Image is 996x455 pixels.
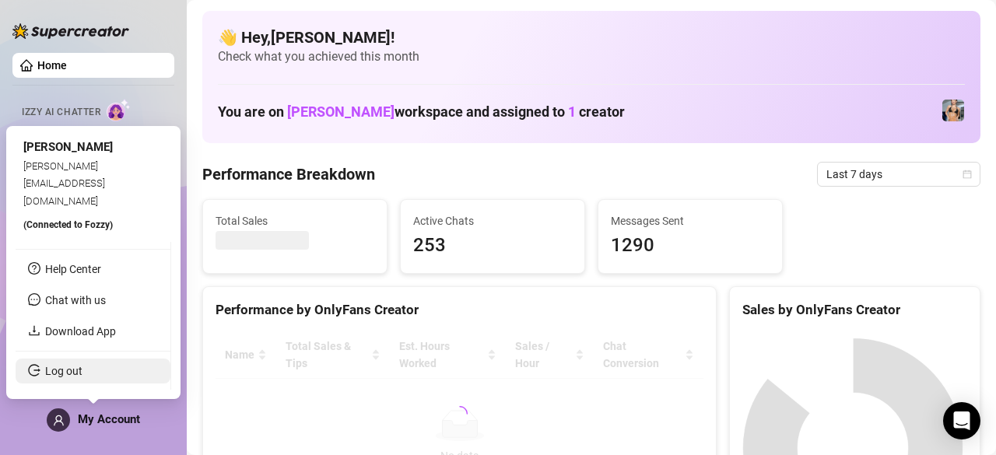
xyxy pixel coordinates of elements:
span: [PERSON_NAME][EMAIL_ADDRESS][DOMAIN_NAME] [23,160,105,207]
span: Messages Sent [611,212,770,229]
span: Total Sales [216,212,374,229]
span: 253 [413,231,572,261]
h4: Performance Breakdown [202,163,375,185]
div: Performance by OnlyFans Creator [216,299,703,320]
h4: 👋 Hey, [PERSON_NAME] ! [218,26,965,48]
div: Sales by OnlyFans Creator [742,299,967,320]
span: 1290 [611,231,770,261]
a: Download App [45,325,116,338]
span: Chat with us [45,294,106,306]
li: Log out [16,359,170,383]
span: message [28,293,40,306]
span: My Account [78,412,140,426]
span: loading [451,405,468,422]
img: logo-BBDzfeDw.svg [12,23,129,39]
span: Check what you achieved this month [218,48,965,65]
span: Active Chats [413,212,572,229]
a: Help Center [45,263,101,275]
img: Veronica [942,100,964,121]
a: Log out [45,365,82,377]
span: user [53,415,65,426]
span: 1 [568,103,576,120]
span: Izzy AI Chatter [22,105,100,120]
span: [PERSON_NAME] [287,103,395,120]
img: AI Chatter [107,99,131,121]
span: calendar [963,170,972,179]
span: [PERSON_NAME] [23,140,113,154]
div: Open Intercom Messenger [943,402,980,439]
span: (Connected to Fozzy ) [23,219,113,230]
span: Last 7 days [826,163,971,186]
h1: You are on workspace and assigned to creator [218,103,625,121]
a: Home [37,59,67,72]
